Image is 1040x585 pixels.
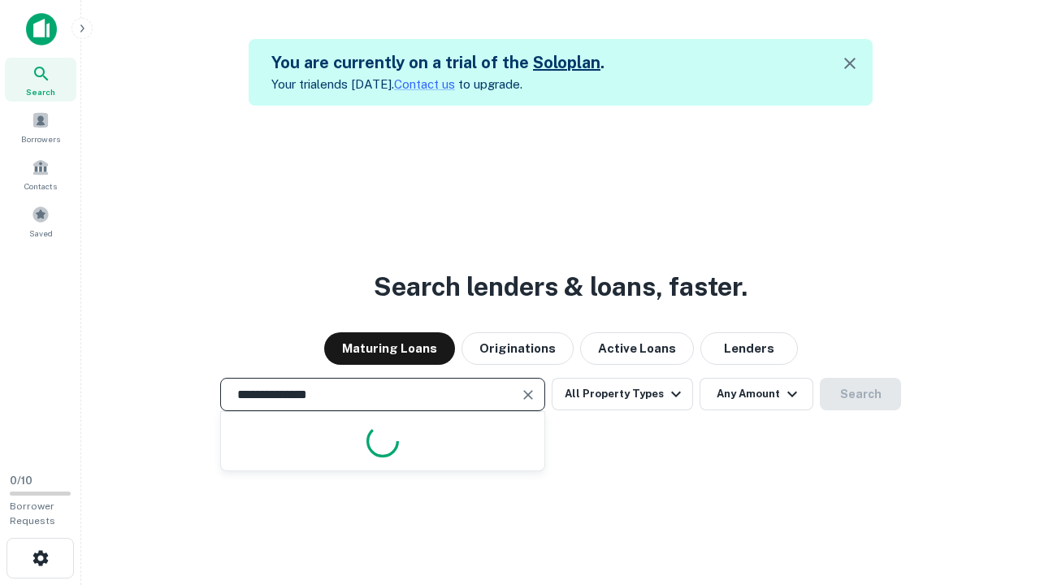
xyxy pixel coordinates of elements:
a: Contact us [394,77,455,91]
a: Soloplan [533,53,600,72]
span: Search [26,85,55,98]
a: Saved [5,199,76,243]
span: Saved [29,227,53,240]
img: capitalize-icon.png [26,13,57,45]
button: Clear [517,383,539,406]
button: Maturing Loans [324,332,455,365]
a: Borrowers [5,105,76,149]
span: Contacts [24,180,57,193]
p: Your trial ends [DATE]. to upgrade. [271,75,604,94]
button: Any Amount [700,378,813,410]
h5: You are currently on a trial of the . [271,50,604,75]
span: 0 / 10 [10,474,32,487]
a: Contacts [5,152,76,196]
a: Search [5,58,76,102]
h3: Search lenders & loans, faster. [374,267,747,306]
button: Lenders [700,332,798,365]
span: Borrower Requests [10,500,55,526]
span: Borrowers [21,132,60,145]
button: All Property Types [552,378,693,410]
iframe: Chat Widget [959,455,1040,533]
button: Active Loans [580,332,694,365]
button: Originations [461,332,574,365]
